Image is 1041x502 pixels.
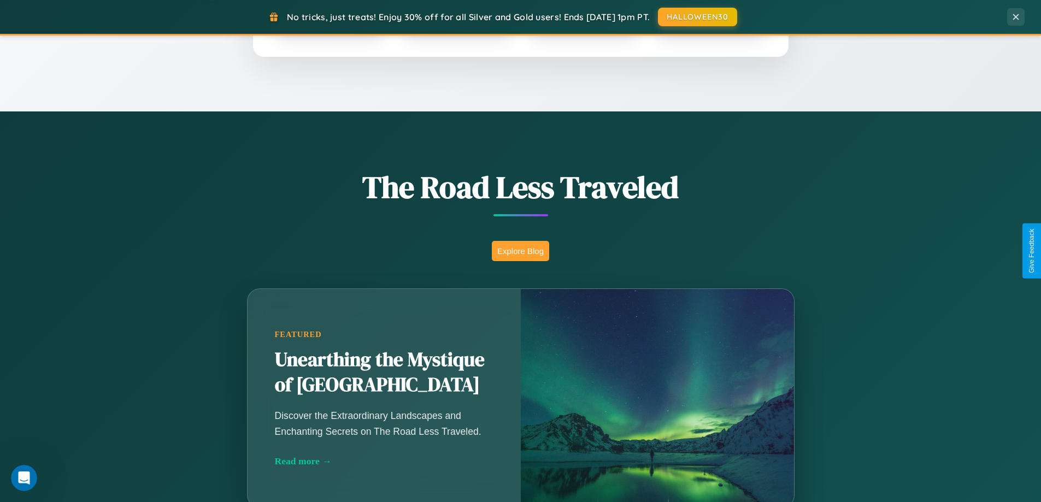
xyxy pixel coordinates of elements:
div: Give Feedback [1028,229,1036,273]
button: HALLOWEEN30 [658,8,737,26]
div: Featured [275,330,493,339]
p: Discover the Extraordinary Landscapes and Enchanting Secrets on The Road Less Traveled. [275,408,493,439]
button: Explore Blog [492,241,549,261]
h2: Unearthing the Mystique of [GEOGRAPHIC_DATA] [275,347,493,398]
span: No tricks, just treats! Enjoy 30% off for all Silver and Gold users! Ends [DATE] 1pm PT. [287,11,650,22]
h1: The Road Less Traveled [193,166,849,208]
div: Read more → [275,456,493,467]
iframe: Intercom live chat [11,465,37,491]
